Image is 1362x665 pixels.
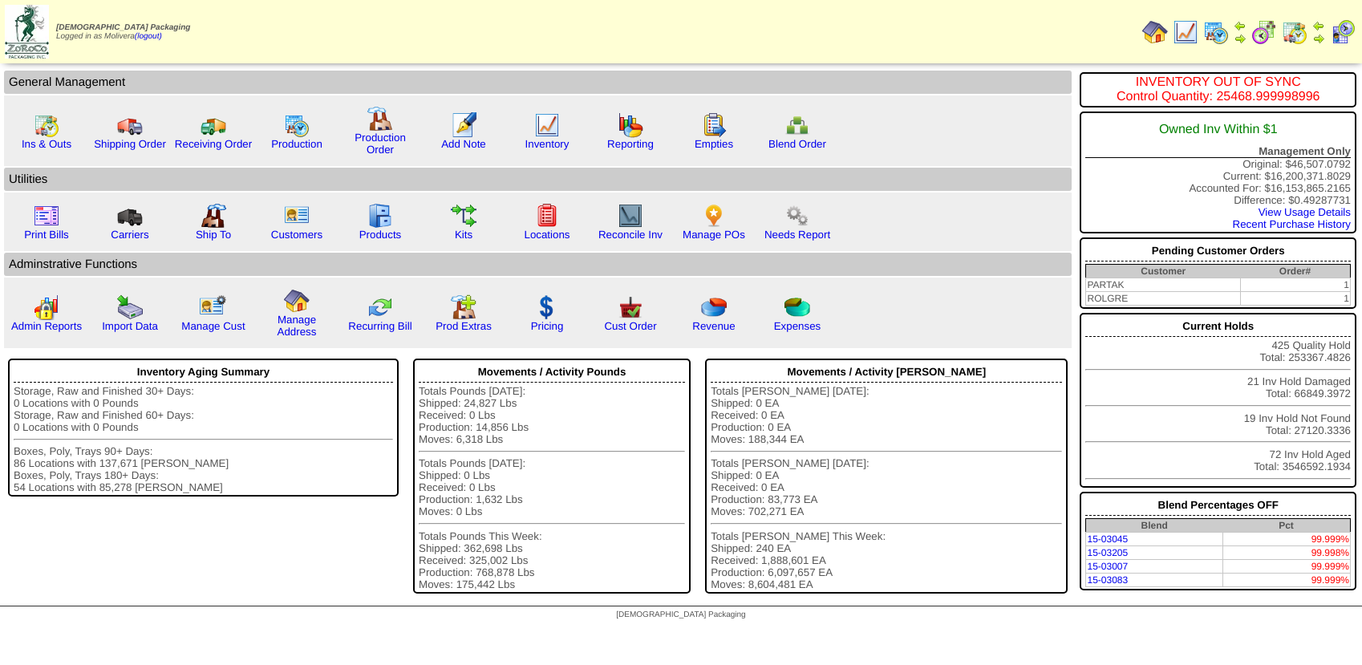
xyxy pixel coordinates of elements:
[451,294,476,320] img: prodextras.gif
[11,320,82,332] a: Admin Reports
[199,294,229,320] img: managecust.png
[534,294,560,320] img: dollar.gif
[451,112,476,138] img: orders.gif
[34,294,59,320] img: graph2.png
[34,203,59,229] img: invoice2.gif
[5,5,49,59] img: zoroco-logo-small.webp
[1222,519,1350,533] th: Pct
[1086,278,1240,292] td: PARTAK
[367,203,393,229] img: cabinet.gif
[284,112,310,138] img: calendarprod.gif
[1251,19,1277,45] img: calendarblend.gif
[1085,75,1351,104] div: INVENTORY OUT OF SYNC Control Quantity: 25468.999998996
[56,23,190,41] span: Logged in as Molivera
[367,106,393,132] img: factory.gif
[598,229,663,241] a: Reconcile Inv
[175,138,252,150] a: Receiving Order
[692,320,735,332] a: Revenue
[1222,560,1350,574] td: 99.999%
[359,229,402,241] a: Products
[1234,32,1246,45] img: arrowright.gif
[1234,19,1246,32] img: arrowleft.gif
[683,229,745,241] a: Manage POs
[284,288,310,314] img: home.gif
[711,385,1062,590] div: Totals [PERSON_NAME] [DATE]: Shipped: 0 EA Received: 0 EA Production: 0 EA Moves: 188,344 EA Tota...
[1222,533,1350,546] td: 99.999%
[271,229,322,241] a: Customers
[604,320,656,332] a: Cust Order
[1259,206,1351,218] a: View Usage Details
[1080,313,1356,488] div: 425 Quality Hold Total: 253367.4826 21 Inv Hold Damaged Total: 66849.3972 19 Inv Hold Not Found T...
[201,203,226,229] img: factory2.gif
[117,294,143,320] img: import.gif
[525,138,570,150] a: Inventory
[1142,19,1168,45] img: home.gif
[34,112,59,138] img: calendarinout.gif
[1086,265,1240,278] th: Customer
[701,112,727,138] img: workorder.gif
[196,229,231,241] a: Ship To
[14,362,393,383] div: Inventory Aging Summary
[1240,292,1350,306] td: 1
[1086,519,1222,533] th: Blend
[1080,112,1356,233] div: Original: $46,507.0792 Current: $16,200,371.8029 Accounted For: $16,153,865.2165 Difference: $0.4...
[348,320,411,332] a: Recurring Bill
[271,138,322,150] a: Production
[1085,145,1351,158] div: Management Only
[784,112,810,138] img: network.png
[278,314,317,338] a: Manage Address
[534,203,560,229] img: locations.gif
[419,362,685,383] div: Movements / Activity Pounds
[1330,19,1356,45] img: calendarcustomer.gif
[117,203,143,229] img: truck3.gif
[94,138,166,150] a: Shipping Order
[14,385,393,493] div: Storage, Raw and Finished 30+ Days: 0 Locations with 0 Pounds Storage, Raw and Finished 60+ Days:...
[135,32,162,41] a: (logout)
[22,138,71,150] a: Ins & Outs
[618,203,643,229] img: line_graph2.gif
[201,112,226,138] img: truck2.gif
[768,138,826,150] a: Blend Order
[1085,316,1351,337] div: Current Holds
[419,385,685,590] div: Totals Pounds [DATE]: Shipped: 24,827 Lbs Received: 0 Lbs Production: 14,856 Lbs Moves: 6,318 Lbs...
[618,294,643,320] img: cust_order.png
[4,253,1072,276] td: Adminstrative Functions
[531,320,564,332] a: Pricing
[784,294,810,320] img: pie_chart2.png
[1087,547,1128,558] a: 15-03205
[1282,19,1307,45] img: calendarinout.gif
[1087,533,1128,545] a: 15-03045
[367,294,393,320] img: reconcile.gif
[1173,19,1198,45] img: line_graph.gif
[1203,19,1229,45] img: calendarprod.gif
[24,229,69,241] a: Print Bills
[711,362,1062,383] div: Movements / Activity [PERSON_NAME]
[1222,546,1350,560] td: 99.998%
[1087,561,1128,572] a: 15-03007
[1086,292,1240,306] td: ROLGRE
[1085,495,1351,516] div: Blend Percentages OFF
[607,138,654,150] a: Reporting
[181,320,245,332] a: Manage Cust
[695,138,733,150] a: Empties
[451,203,476,229] img: workflow.gif
[4,71,1072,94] td: General Management
[701,294,727,320] img: pie_chart.png
[764,229,830,241] a: Needs Report
[102,320,158,332] a: Import Data
[455,229,472,241] a: Kits
[1240,265,1350,278] th: Order#
[111,229,148,241] a: Carriers
[355,132,406,156] a: Production Order
[784,203,810,229] img: workflow.png
[1312,32,1325,45] img: arrowright.gif
[117,112,143,138] img: truck.gif
[618,112,643,138] img: graph.gif
[1312,19,1325,32] img: arrowleft.gif
[4,168,1072,191] td: Utilities
[56,23,190,32] span: [DEMOGRAPHIC_DATA] Packaging
[441,138,486,150] a: Add Note
[1233,218,1351,230] a: Recent Purchase History
[436,320,492,332] a: Prod Extras
[1240,278,1350,292] td: 1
